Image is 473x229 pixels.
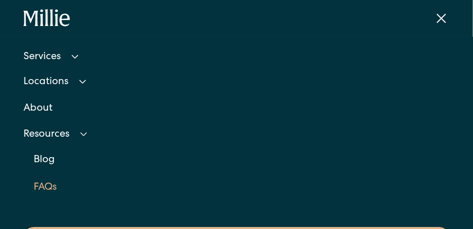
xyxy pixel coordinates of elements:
[34,174,449,201] a: FAQs
[23,146,449,214] nav: Resources
[34,146,449,174] a: Blog
[23,46,449,69] div: Services
[23,52,61,63] div: Services
[23,130,69,140] div: Resources
[23,9,70,28] a: home
[429,6,450,31] div: menu
[23,95,449,122] a: About
[23,77,68,88] div: Locations
[23,123,449,146] div: Resources
[23,71,449,94] div: Locations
